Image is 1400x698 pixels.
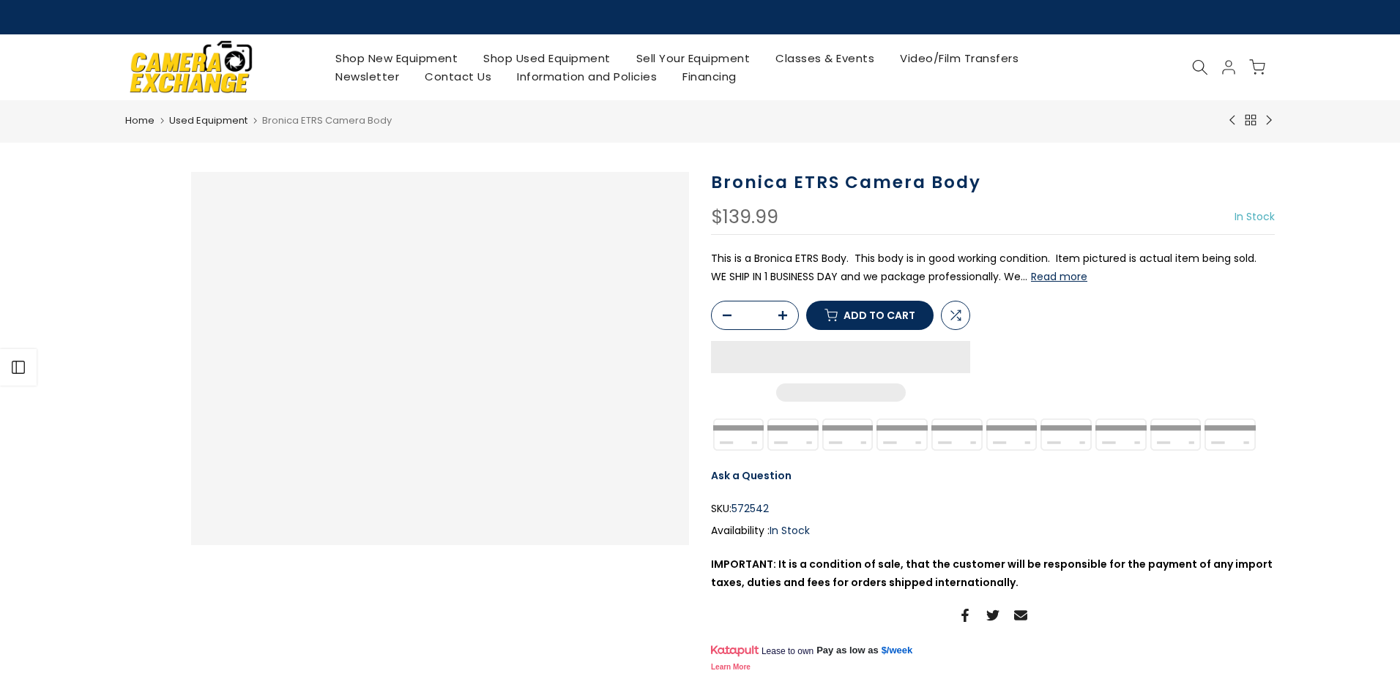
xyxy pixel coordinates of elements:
img: apple pay [875,416,930,452]
button: Read more [1031,270,1087,283]
a: Learn More [711,663,751,671]
a: Information and Policies [504,67,670,86]
img: paypal [1094,416,1149,452]
a: Video/Film Transfers [887,49,1032,67]
strong: IMPORTANT: It is a condition of sale, that the customer will be responsible for the payment of an... [711,557,1273,590]
a: Shop Used Equipment [471,49,624,67]
span: Lease to own [762,645,813,657]
a: Classes & Events [763,49,887,67]
a: $/week [882,644,913,657]
span: 572542 [731,500,769,518]
a: Shop New Equipment [323,49,471,67]
a: Used Equipment [169,113,247,128]
img: google pay [984,416,1039,452]
span: In Stock [1235,209,1275,224]
span: Bronica ETRS Camera Body [262,113,392,127]
p: This is a Bronica ETRS Body. This body is in good working condition. Item pictured is actual item... [711,249,1275,286]
h1: Bronica ETRS Camera Body [711,172,1275,193]
a: Share on Email [1014,607,1027,624]
div: SKU: [711,500,1275,518]
a: Newsletter [323,67,412,86]
a: Share on Twitter [986,607,999,624]
img: american express [820,416,875,452]
img: visa [1203,416,1258,452]
img: discover [930,416,985,452]
span: Add to cart [844,310,915,320]
a: Contact Us [412,67,504,86]
img: shopify pay [1148,416,1203,452]
div: Availability : [711,522,1275,540]
img: master [1039,416,1094,452]
button: Add to cart [806,301,934,330]
a: Ask a Question [711,468,792,483]
a: Sell Your Equipment [623,49,763,67]
div: $139.99 [711,208,778,227]
img: synchrony [711,416,766,452]
img: amazon payments [766,416,821,452]
a: Home [125,113,154,128]
a: Share on Facebook [958,607,972,624]
a: Financing [670,67,750,86]
span: Pay as low as [816,644,879,657]
span: In Stock [770,523,810,538]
